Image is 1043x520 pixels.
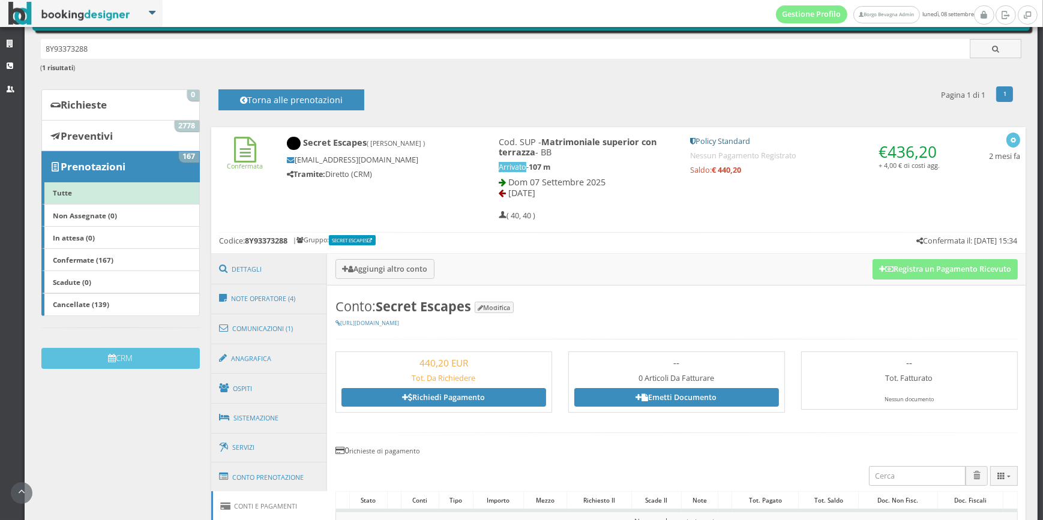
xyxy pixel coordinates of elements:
[989,152,1020,161] h5: 2 mesi fa
[335,319,399,327] a: [URL][DOMAIN_NAME]
[41,293,199,316] a: Cancellate (139)
[732,492,798,509] div: Tot. Pagato
[475,302,514,313] button: Modifica
[41,64,1022,72] h6: ( )
[341,388,546,406] a: Richiedi Pagamento
[211,313,328,344] a: Comunicazioni (1)
[8,2,130,25] img: BookingDesigner.com
[41,248,199,271] a: Confermate (167)
[211,462,328,493] a: Conto Prenotazione
[335,299,1018,314] h3: Conto:
[211,254,328,285] a: Dettagli
[211,373,328,404] a: Ospiti
[879,141,937,163] span: €
[776,5,974,23] span: lunedì, 08 settembre
[499,211,535,220] h5: ( 40, 40 )
[859,492,937,509] div: Doc. Non Fisc.
[43,63,74,72] b: 1 risultati
[187,90,199,101] span: 0
[341,374,546,383] h5: Tot. Da Richiedere
[807,396,1012,404] div: Nessun documento
[499,163,674,172] h5: -
[303,137,425,148] b: Secret Escapes
[287,170,458,179] h5: Diretto (CRM)
[439,492,473,509] div: Tipo
[53,299,109,309] b: Cancellate (139)
[632,492,681,509] div: Scade il
[996,86,1014,102] a: 1
[41,13,1022,28] h3: Prenotazioni
[41,270,199,293] a: Scadute (0)
[245,236,287,246] b: 8Y93373288
[232,95,351,113] h4: Torna alle prenotazioni
[990,466,1018,486] button: Columns
[508,176,606,188] span: Dom 07 Settembre 2025
[574,388,779,406] a: Emetti Documento
[41,226,199,249] a: In attesa (0)
[690,166,942,175] h5: Saldo:
[219,236,287,245] h5: Codice:
[529,162,550,172] b: 107 m
[53,233,95,242] b: In attesa (0)
[916,236,1018,245] h5: Confermata il: [DATE] 15:34
[211,402,328,434] a: Sistemazione
[682,492,718,509] div: Note
[335,259,435,279] button: Aggiungi altro conto
[41,39,970,59] input: Ricerca cliente - (inserisci il codice, il nome, il cognome, il numero di telefono o la mail)
[287,169,325,179] b: Tramite:
[349,446,419,455] small: richieste di pagamento
[473,492,523,509] div: Importo
[335,445,1018,455] h4: 0
[53,188,72,197] b: Tutte
[508,187,535,199] span: [DATE]
[990,466,1018,486] div: Colonne
[401,492,439,509] div: Conti
[799,492,858,509] div: Tot. Saldo
[574,357,779,368] h3: --
[567,492,631,509] div: Richiesto il
[175,121,199,131] span: 2778
[61,129,113,143] b: Preventivi
[376,297,471,315] b: Secret Escapes
[367,139,425,148] small: ( [PERSON_NAME] )
[53,211,117,220] b: Non Assegnate (0)
[350,492,387,509] div: Stato
[61,160,125,173] b: Prenotazioni
[41,182,199,205] a: Tutte
[332,237,374,244] a: SECRET ESCAPES
[938,492,1003,509] div: Doc. Fiscali
[211,432,328,463] a: Servizi
[712,165,741,175] strong: € 440,20
[61,98,107,112] b: Richieste
[293,236,377,244] h6: | Gruppo:
[211,343,328,374] a: Anagrafica
[869,466,966,486] input: Cerca
[776,5,848,23] a: Gestione Profilo
[287,155,458,164] h5: [EMAIL_ADDRESS][DOMAIN_NAME]
[499,137,674,158] h4: Cod. SUP - - BB
[853,6,919,23] a: Borgo Bevagna Admin
[873,259,1018,279] button: Registra un Pagamento Ricevuto
[218,89,364,110] button: Torna alle prenotazioni
[41,151,199,182] a: Prenotazioni 167
[524,492,567,509] div: Mezzo
[53,277,91,287] b: Scadute (0)
[179,152,199,163] span: 167
[227,152,263,170] a: Confermata
[690,137,942,146] h5: Policy Standard
[499,162,526,172] span: Arrivato
[888,141,937,163] span: 436,20
[879,161,940,170] small: + 4,00 € di costi agg.
[807,374,1012,383] h5: Tot. Fatturato
[341,357,546,368] h3: 440,20 EUR
[941,91,985,100] h5: Pagina 1 di 1
[211,283,328,314] a: Note Operatore (4)
[690,151,942,160] h5: Nessun Pagamento Registrato
[574,374,779,383] h5: 0 Articoli Da Fatturare
[41,204,199,227] a: Non Assegnate (0)
[807,357,1012,368] h3: --
[499,136,657,158] b: Matrimoniale superior con terrazza
[53,255,113,264] b: Confermate (167)
[41,120,199,151] a: Preventivi 2778
[41,348,199,369] button: CRM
